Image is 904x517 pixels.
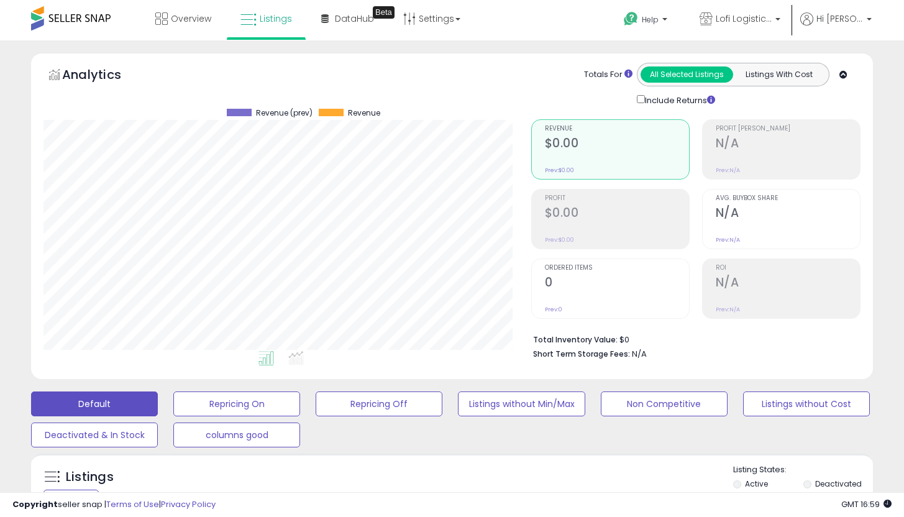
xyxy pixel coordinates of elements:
[628,93,730,107] div: Include Returns
[584,69,632,81] div: Totals For
[545,265,689,272] span: Ordered Items
[545,275,689,292] h2: 0
[632,348,647,360] span: N/A
[173,423,300,447] button: columns good
[545,126,689,132] span: Revenue
[31,391,158,416] button: Default
[716,275,860,292] h2: N/A
[815,478,862,489] label: Deactivated
[31,423,158,447] button: Deactivated & In Stock
[716,236,740,244] small: Prev: N/A
[260,12,292,25] span: Listings
[545,167,574,174] small: Prev: $0.00
[733,464,873,476] p: Listing States:
[161,498,216,510] a: Privacy Policy
[716,195,860,202] span: Avg. Buybox Share
[623,11,639,27] i: Get Help
[335,12,374,25] span: DataHub
[716,136,860,153] h2: N/A
[716,265,860,272] span: ROI
[12,498,58,510] strong: Copyright
[816,12,863,25] span: Hi [PERSON_NAME]
[545,206,689,222] h2: $0.00
[642,14,659,25] span: Help
[745,478,768,489] label: Active
[716,12,772,25] span: Lofi Logistics LLC
[614,2,680,40] a: Help
[733,66,825,83] button: Listings With Cost
[173,391,300,416] button: Repricing On
[106,498,159,510] a: Terms of Use
[458,391,585,416] button: Listings without Min/Max
[545,306,562,313] small: Prev: 0
[533,349,630,359] b: Short Term Storage Fees:
[533,334,618,345] b: Total Inventory Value:
[316,391,442,416] button: Repricing Off
[43,490,99,501] div: Clear All Filters
[545,136,689,153] h2: $0.00
[716,126,860,132] span: Profit [PERSON_NAME]
[716,206,860,222] h2: N/A
[256,109,313,117] span: Revenue (prev)
[62,66,145,86] h5: Analytics
[171,12,211,25] span: Overview
[373,6,395,19] div: Tooltip anchor
[716,167,740,174] small: Prev: N/A
[533,331,851,346] li: $0
[743,391,870,416] button: Listings without Cost
[800,12,872,40] a: Hi [PERSON_NAME]
[545,195,689,202] span: Profit
[841,498,892,510] span: 2025-10-7 16:59 GMT
[12,499,216,511] div: seller snap | |
[348,109,380,117] span: Revenue
[66,469,114,486] h5: Listings
[716,306,740,313] small: Prev: N/A
[545,236,574,244] small: Prev: $0.00
[641,66,733,83] button: All Selected Listings
[601,391,728,416] button: Non Competitive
